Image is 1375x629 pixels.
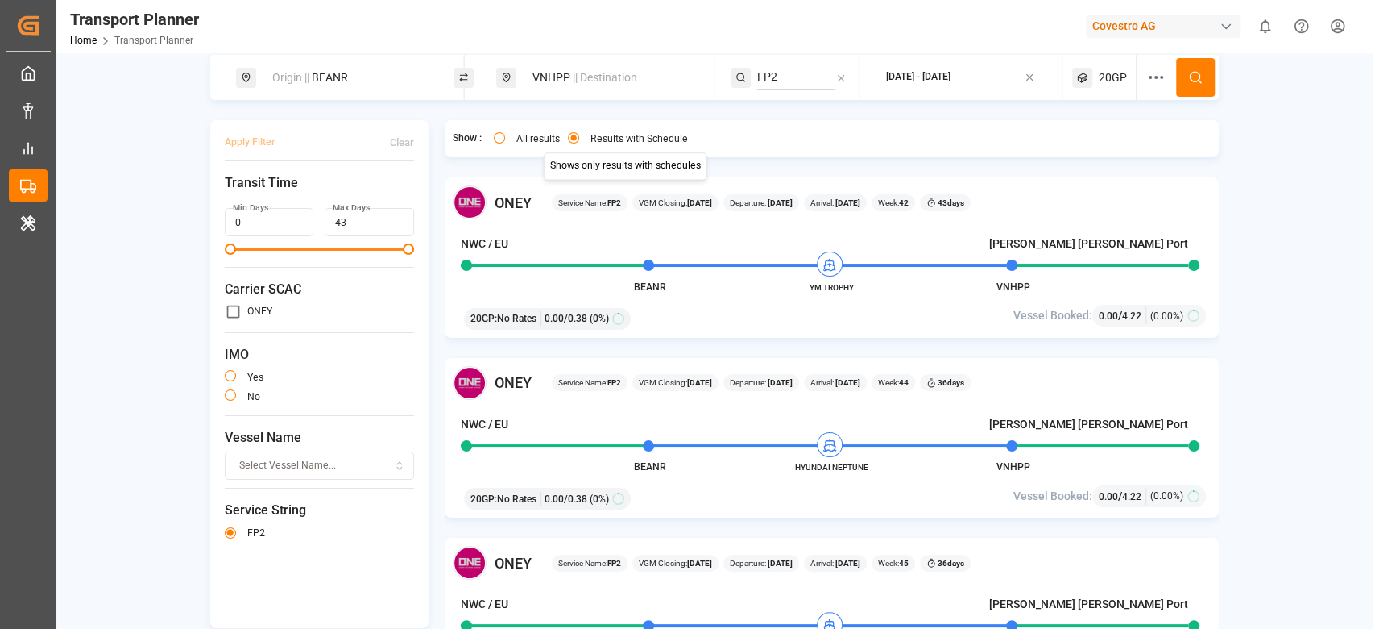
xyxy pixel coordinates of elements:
button: Covestro AG [1086,10,1247,41]
span: Vessel Name [225,428,415,448]
span: Select Vessel Name... [239,459,336,473]
span: Service Name: [558,377,621,389]
b: [DATE] [687,378,712,387]
span: 20GP [1099,69,1127,86]
span: Arrival: [810,197,860,209]
div: [DATE] - [DATE] [886,70,950,85]
div: Shows only results with schedules [544,152,707,180]
button: Clear [390,128,414,156]
span: 0.00 [1099,491,1118,502]
b: 45 [899,559,909,568]
b: [DATE] [687,198,712,207]
span: VGM Closing: [639,197,712,209]
b: [DATE] [766,198,793,207]
span: Vessel Booked: [1013,307,1092,324]
b: 43 days [938,198,964,207]
span: Show : [453,131,482,146]
span: Week: [878,557,909,569]
span: (0%) [590,492,609,506]
b: FP2 [607,559,621,568]
span: 20GP : [470,492,497,506]
div: Clear [390,135,414,150]
span: Service String [225,501,415,520]
label: All results [516,134,560,144]
span: HYUNDAI NEPTUNE [787,461,876,473]
b: 36 days [938,559,964,568]
b: FP2 [607,198,621,207]
img: Carrier [453,366,487,400]
label: no [247,392,260,402]
div: Covestro AG [1086,15,1240,38]
h4: [PERSON_NAME] [PERSON_NAME] Port [989,596,1188,613]
span: Departure: [730,377,793,389]
span: BEANR [634,461,666,473]
b: [DATE] [766,559,793,568]
span: IMO [225,345,415,364]
span: Week: [878,377,909,389]
b: 42 [899,198,909,207]
img: Carrier [453,185,487,219]
span: VNHPP [996,281,1030,293]
span: Minimum [225,244,236,255]
span: VGM Closing: [639,377,712,389]
span: 0.00 / 0.38 [545,311,587,326]
span: ONEY [495,372,532,394]
span: Arrival: [810,377,860,389]
div: BEANR [263,63,437,93]
label: Min Days [233,202,268,214]
h4: NWC / EU [461,235,508,252]
div: VNHPP [523,63,697,93]
span: Carrier SCAC [225,280,415,299]
span: ONEY [495,192,532,214]
h4: [PERSON_NAME] [PERSON_NAME] Port [989,235,1188,252]
span: 4.22 [1122,491,1141,502]
span: Service Name: [558,557,621,569]
span: Origin || [272,71,309,84]
span: VGM Closing: [639,557,712,569]
span: 0.00 / 0.38 [545,492,587,506]
b: [DATE] [834,378,860,387]
span: Service Name: [558,197,621,209]
span: (0.00%) [1150,309,1183,323]
b: [DATE] [834,559,860,568]
span: No Rates [497,311,536,326]
span: (0%) [590,311,609,326]
b: 44 [899,378,909,387]
span: VNHPP [996,461,1030,473]
label: Max Days [333,202,370,214]
div: / [1099,307,1146,324]
span: 4.22 [1122,310,1141,322]
b: 36 days [938,378,964,387]
img: Carrier [453,546,487,580]
button: [DATE] - [DATE] [869,62,1052,94]
span: No Rates [497,492,536,506]
span: (0.00%) [1150,489,1183,503]
b: [DATE] [687,559,712,568]
label: yes [247,373,263,382]
label: Results with Schedule [590,134,688,144]
span: Week: [878,197,909,209]
a: Home [70,35,97,46]
b: FP2 [607,378,621,387]
span: Maximum [403,244,414,255]
label: FP2 [247,528,265,538]
h4: [PERSON_NAME] [PERSON_NAME] Port [989,416,1188,433]
span: BEANR [634,281,666,293]
div: / [1099,488,1146,505]
span: Departure: [730,197,793,209]
span: 20GP : [470,311,497,326]
span: Vessel Booked: [1013,488,1092,505]
span: YM TROPHY [787,281,876,294]
label: ONEY [247,306,272,316]
div: Transport Planner [70,7,199,31]
b: [DATE] [766,378,793,387]
h4: NWC / EU [461,596,508,613]
span: 0.00 [1099,310,1118,322]
span: || Destination [573,71,637,84]
h4: NWC / EU [461,416,508,433]
span: Departure: [730,557,793,569]
span: Transit Time [225,173,415,193]
button: show 0 new notifications [1247,8,1283,44]
input: Search Service String [757,65,835,90]
b: [DATE] [834,198,860,207]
